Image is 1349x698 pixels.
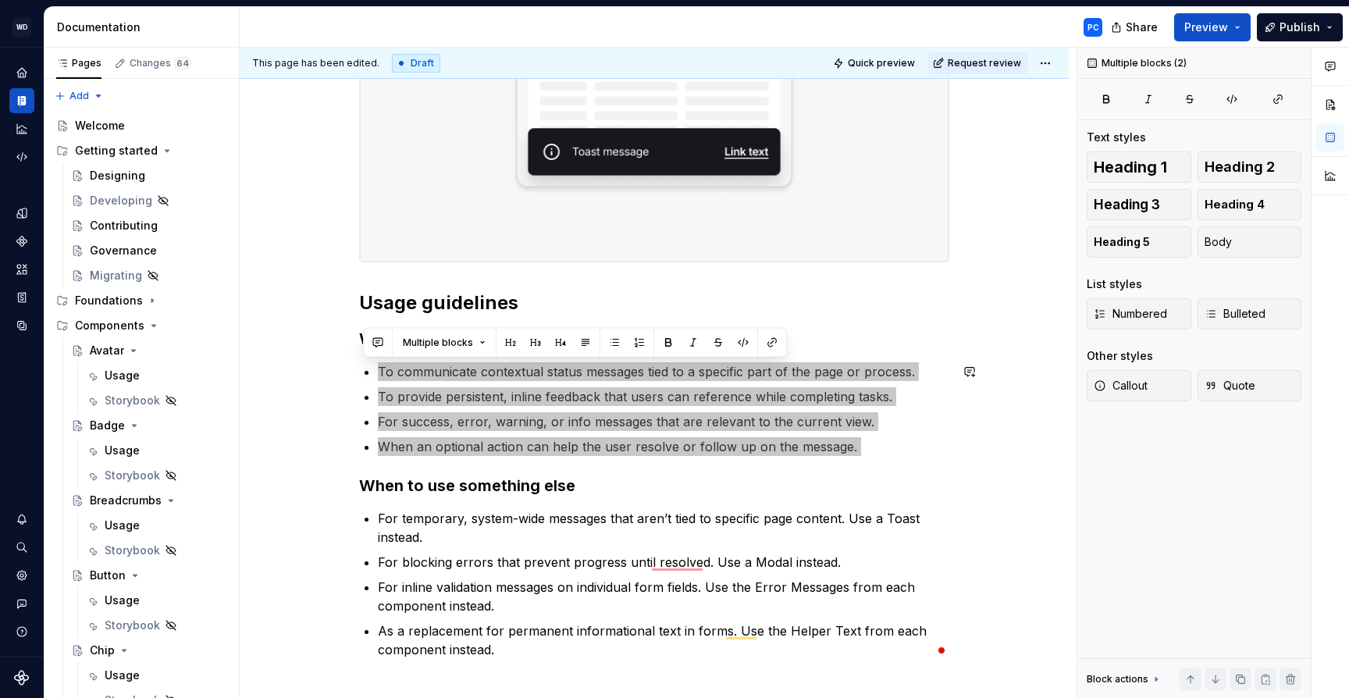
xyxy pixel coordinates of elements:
[1094,378,1148,394] span: Callout
[80,538,233,563] a: Storybook
[9,507,34,532] button: Notifications
[378,621,949,659] p: As a replacement for permanent informational text in forms. Use the Helper Text from each compone...
[948,57,1021,69] span: Request review
[75,318,144,333] div: Components
[105,443,140,458] div: Usage
[105,393,160,408] div: Storybook
[105,543,160,558] div: Storybook
[14,670,30,686] svg: Supernova Logo
[1087,226,1191,258] button: Heading 5
[1174,13,1251,41] button: Preview
[9,229,34,254] a: Components
[56,57,101,69] div: Pages
[9,535,34,560] button: Search ⌘K
[359,290,949,315] h2: Usage guidelines
[65,238,233,263] a: Governance
[65,188,233,213] a: Developing
[90,168,145,183] div: Designing
[359,328,949,350] h3: When to use
[9,201,34,226] div: Design tokens
[1205,197,1265,212] span: Heading 4
[105,618,160,633] div: Storybook
[9,257,34,282] a: Assets
[9,60,34,85] a: Home
[105,668,140,683] div: Usage
[378,437,949,456] p: When an optional action can help the user resolve or follow up on the message.
[1280,20,1320,35] span: Publish
[65,263,233,288] a: Migrating
[105,518,140,533] div: Usage
[1198,298,1302,329] button: Bulleted
[80,513,233,538] a: Usage
[9,116,34,141] a: Analytics
[378,362,949,381] p: To communicate contextual status messages tied to a specific part of the page or process.
[90,218,158,233] div: Contributing
[378,387,949,406] p: To provide persistent, inline feedback that users can reference while completing tasks.
[90,418,125,433] div: Badge
[50,138,233,163] div: Getting started
[1103,13,1168,41] button: Share
[75,118,125,134] div: Welcome
[1094,234,1150,250] span: Heading 5
[1205,378,1255,394] span: Quote
[90,343,124,358] div: Avatar
[1087,348,1153,364] div: Other styles
[75,143,158,158] div: Getting started
[9,88,34,113] a: Documentation
[1126,20,1158,35] span: Share
[1087,189,1191,220] button: Heading 3
[90,493,162,508] div: Breadcrumbs
[1094,306,1167,322] span: Numbered
[9,591,34,616] button: Contact support
[174,57,191,69] span: 64
[65,413,233,438] a: Badge
[57,20,233,35] div: Documentation
[1198,370,1302,401] button: Quote
[130,57,191,69] div: Changes
[378,578,949,615] p: For inline validation messages on individual form fields. Use the Error Messages from each compon...
[90,243,157,258] div: Governance
[1087,151,1191,183] button: Heading 1
[378,412,949,431] p: For success, error, warning, or info messages that are relevant to the current view.
[1087,370,1191,401] button: Callout
[9,144,34,169] a: Code automation
[90,268,142,283] div: Migrating
[848,57,915,69] span: Quick preview
[90,568,126,583] div: Button
[65,213,233,238] a: Contributing
[80,613,233,638] a: Storybook
[359,475,949,497] h3: When to use something else
[828,52,922,74] button: Quick preview
[80,463,233,488] a: Storybook
[1087,130,1146,145] div: Text styles
[1257,13,1343,41] button: Publish
[9,313,34,338] a: Data sources
[252,57,379,69] span: This page has been edited.
[928,52,1028,74] button: Request review
[1087,276,1142,292] div: List styles
[1094,159,1167,175] span: Heading 1
[1094,197,1160,212] span: Heading 3
[65,563,233,588] a: Button
[1198,226,1302,258] button: Body
[9,563,34,588] div: Settings
[65,638,233,663] a: Chip
[3,10,41,44] button: WD
[65,338,233,363] a: Avatar
[80,588,233,613] a: Usage
[1087,668,1162,690] div: Block actions
[105,368,140,383] div: Usage
[80,388,233,413] a: Storybook
[392,54,440,73] div: Draft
